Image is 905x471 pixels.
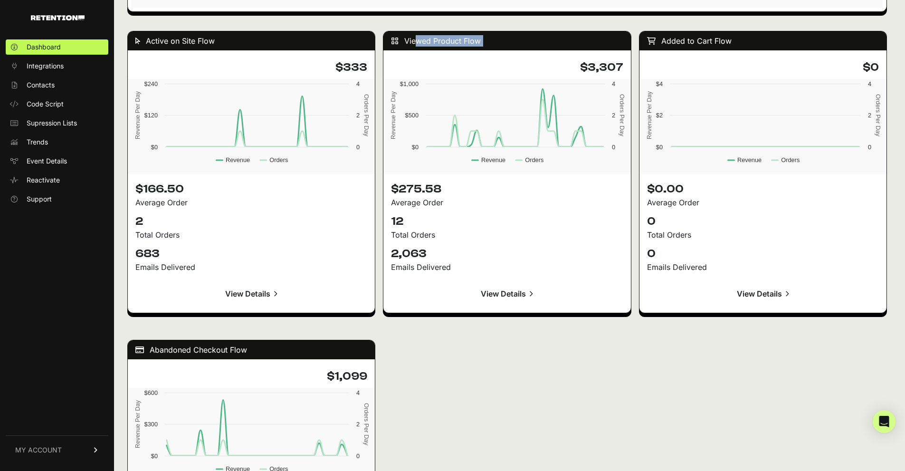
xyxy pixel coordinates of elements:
h4: $1,099 [135,369,367,384]
text: $0 [151,144,158,151]
a: Support [6,192,108,207]
a: Trends [6,135,108,150]
text: Orders Per Day [363,94,370,136]
text: 4 [356,389,360,396]
a: Code Script [6,96,108,112]
text: 4 [356,80,360,87]
text: Revenue [226,156,250,163]
text: Orders [525,156,544,163]
text: Revenue Per Day [134,400,141,448]
text: Revenue Per Day [134,91,141,139]
span: Reactivate [27,175,60,185]
span: Event Details [27,156,67,166]
p: $166.50 [135,182,367,197]
span: Support [27,194,52,204]
text: $240 [144,80,158,87]
text: Revenue Per Day [390,91,397,139]
text: 2 [356,421,360,428]
p: $0.00 [647,182,879,197]
div: Total Orders [391,229,623,240]
p: $275.58 [391,182,623,197]
span: Integrations [27,61,64,71]
h4: $3,307 [391,60,623,75]
text: $600 [144,389,158,396]
text: Revenue [481,156,505,163]
text: 2 [868,112,871,119]
text: Revenue [737,156,762,163]
p: 2,063 [391,246,623,261]
text: $0 [656,144,662,151]
text: 0 [612,144,615,151]
span: MY ACCOUNT [15,445,62,455]
a: Supression Lists [6,115,108,131]
div: Average Order [647,197,879,208]
text: $0 [412,144,419,151]
text: 0 [356,452,360,460]
text: $4 [656,80,662,87]
text: Orders Per Day [619,94,626,136]
p: 12 [391,214,623,229]
text: Orders [781,156,800,163]
a: Integrations [6,58,108,74]
div: Emails Delivered [391,261,623,273]
text: $500 [405,112,419,119]
text: 0 [356,144,360,151]
p: 2 [135,214,367,229]
a: Reactivate [6,173,108,188]
text: $120 [144,112,158,119]
span: Trends [27,137,48,147]
div: Active on Site Flow [128,31,375,50]
a: MY ACCOUNT [6,435,108,464]
div: Emails Delivered [135,261,367,273]
text: 0 [868,144,871,151]
span: Supression Lists [27,118,77,128]
img: Retention.com [31,15,85,20]
text: Orders Per Day [875,94,882,136]
p: 0 [647,214,879,229]
p: 683 [135,246,367,261]
h4: $333 [135,60,367,75]
a: Dashboard [6,39,108,55]
text: $1,000 [400,80,419,87]
a: View Details [647,282,879,305]
text: 4 [612,80,615,87]
div: Average Order [391,197,623,208]
div: Added to Cart Flow [639,31,886,50]
div: Abandoned Checkout Flow [128,340,375,359]
text: 2 [612,112,615,119]
p: 0 [647,246,879,261]
span: Dashboard [27,42,61,52]
a: Contacts [6,77,108,93]
text: Orders [269,156,288,163]
text: 2 [356,112,360,119]
text: $2 [656,112,662,119]
a: View Details [391,282,623,305]
a: Event Details [6,154,108,169]
div: Open Intercom Messenger [873,410,895,433]
text: $300 [144,421,158,428]
div: Viewed Product Flow [383,31,630,50]
a: View Details [135,282,367,305]
span: Code Script [27,99,64,109]
text: $0 [151,452,158,460]
text: Orders Per Day [363,403,370,445]
div: Total Orders [135,229,367,240]
div: Emails Delivered [647,261,879,273]
text: 4 [868,80,871,87]
div: Total Orders [647,229,879,240]
div: Average Order [135,197,367,208]
h4: $0 [647,60,879,75]
span: Contacts [27,80,55,90]
text: Revenue Per Day [645,91,652,139]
